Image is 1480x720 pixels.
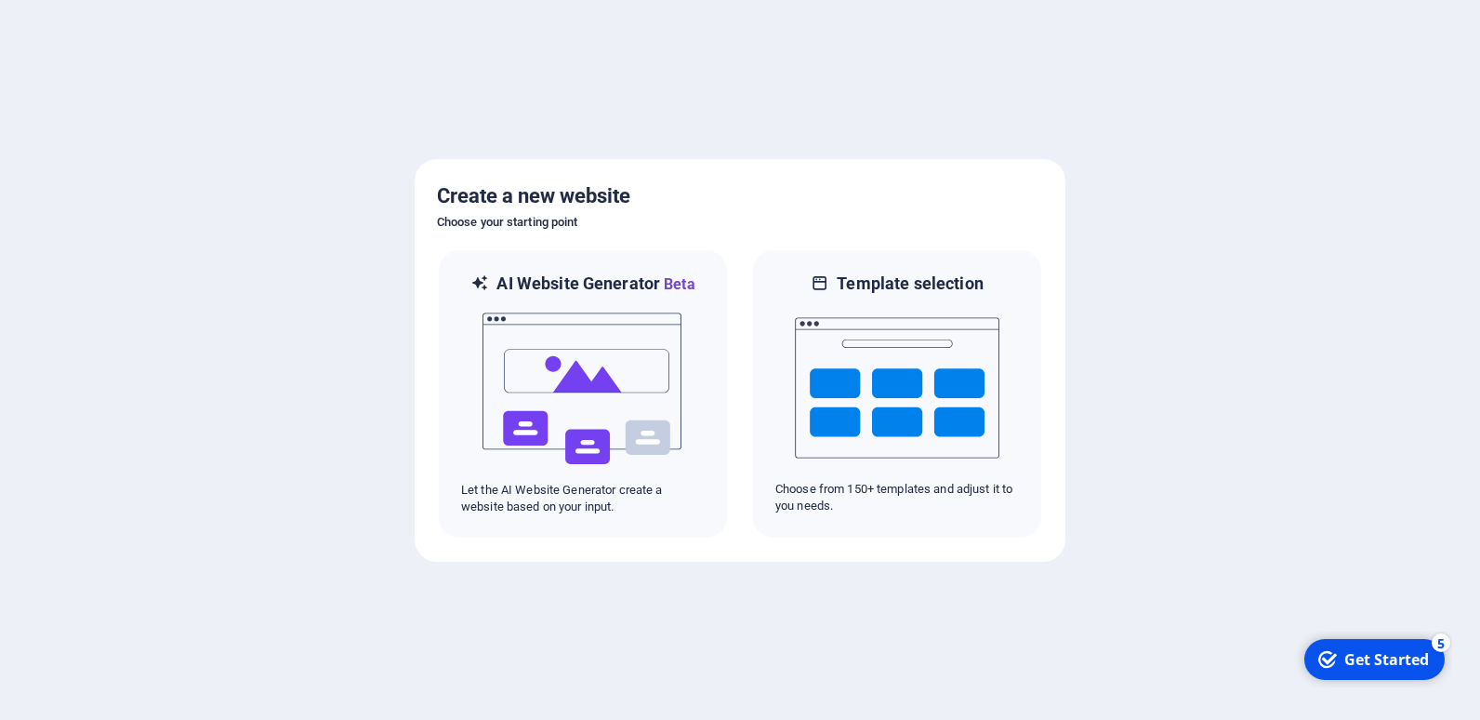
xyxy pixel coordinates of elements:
div: AI Website GeneratorBetaaiLet the AI Website Generator create a website based on your input. [437,248,729,540]
div: Get Started [50,18,135,38]
div: Get Started 5 items remaining, 0% complete [10,7,151,48]
p: Let the AI Website Generator create a website based on your input. [461,482,705,515]
img: ai [481,296,685,482]
div: 5 [138,2,156,20]
h6: AI Website Generator [496,273,694,296]
h6: Choose your starting point [437,211,1043,233]
h6: Template selection [837,273,983,295]
h5: Create a new website [437,181,1043,211]
div: Template selectionChoose from 150+ templates and adjust it to you needs. [751,248,1043,540]
p: Choose from 150+ templates and adjust it to you needs. [775,481,1019,514]
span: Beta [660,275,695,293]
